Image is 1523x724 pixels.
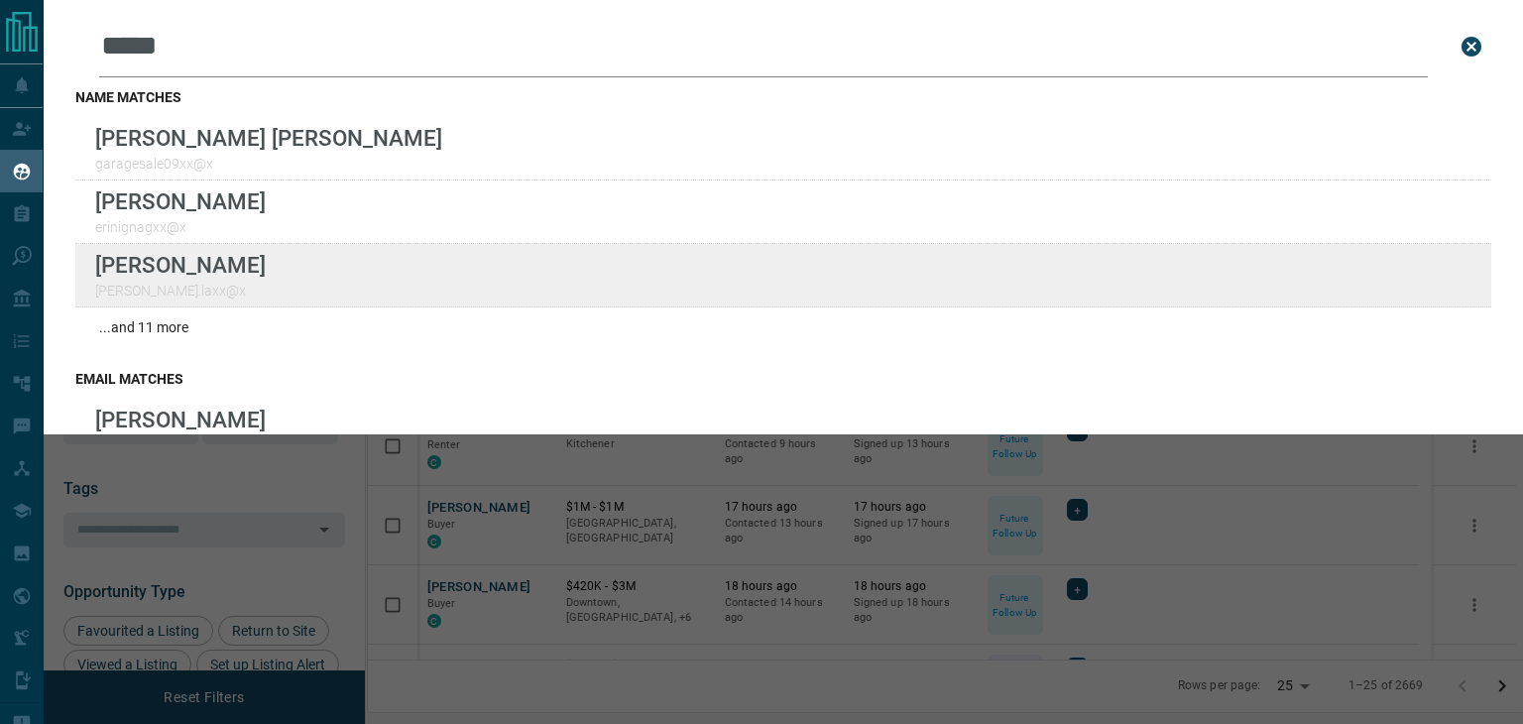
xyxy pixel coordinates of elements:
[95,188,266,214] p: [PERSON_NAME]
[95,219,266,235] p: erinignagxx@x
[95,252,266,278] p: [PERSON_NAME]
[75,371,1491,387] h3: email matches
[95,125,442,151] p: [PERSON_NAME] [PERSON_NAME]
[95,283,266,299] p: [PERSON_NAME].laxx@x
[75,307,1491,347] div: ...and 11 more
[1452,27,1491,66] button: close search bar
[75,89,1491,105] h3: name matches
[95,156,442,172] p: garagesale09xx@x
[95,407,266,432] p: [PERSON_NAME]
